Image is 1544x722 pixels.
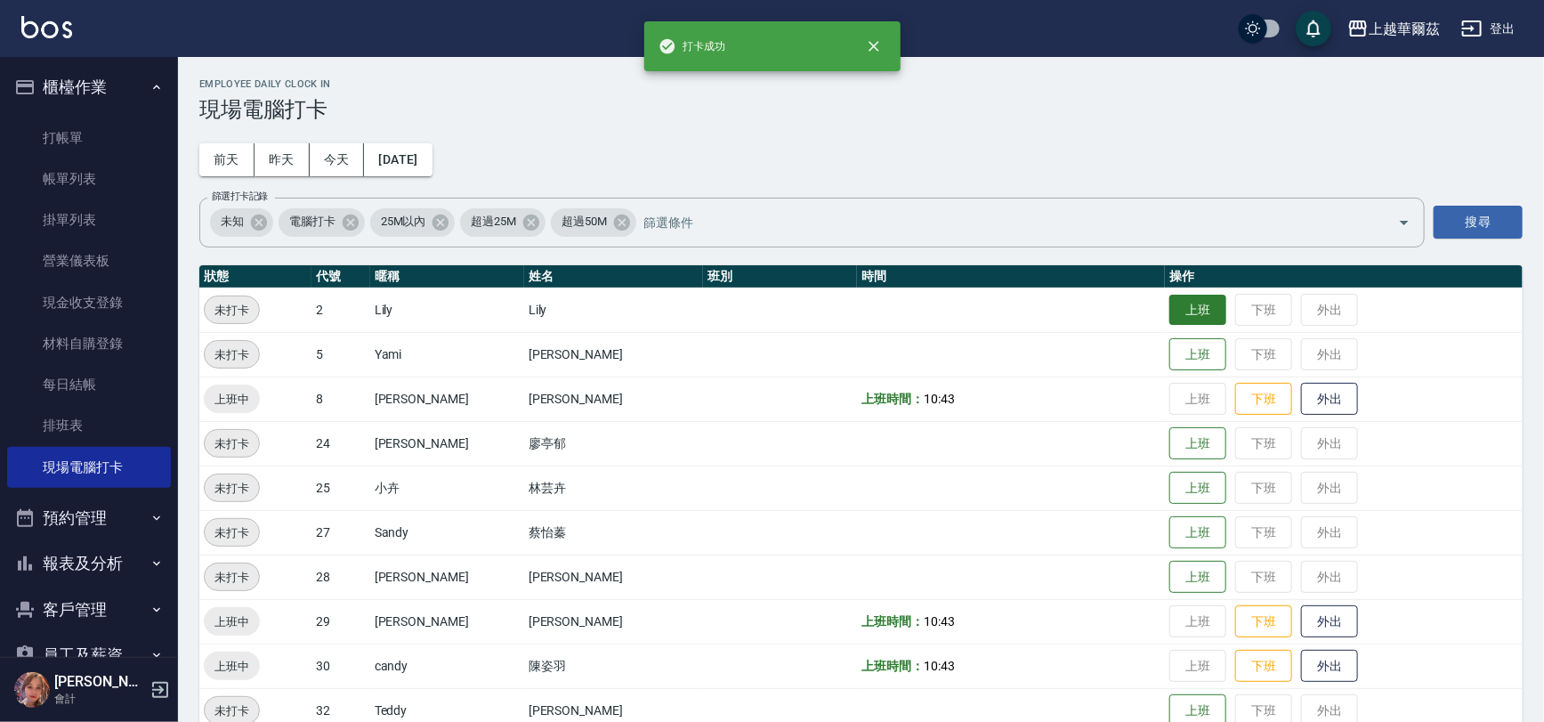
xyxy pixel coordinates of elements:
td: 8 [311,377,370,421]
td: 小卉 [370,466,524,510]
b: 上班時間： [861,614,924,629]
td: 29 [311,599,370,644]
button: 下班 [1235,605,1292,638]
button: 上越華爾茲 [1340,11,1447,47]
button: 今天 [310,143,365,176]
button: 外出 [1301,383,1358,416]
div: 超過25M [460,208,546,237]
td: Yami [370,332,524,377]
td: 27 [311,510,370,555]
a: 材料自購登錄 [7,323,171,364]
button: 上班 [1169,338,1226,371]
button: 搜尋 [1434,206,1523,239]
td: [PERSON_NAME] [524,377,703,421]
span: 10:43 [924,392,955,406]
h5: [PERSON_NAME] [54,673,145,691]
td: 廖亭郁 [524,421,703,466]
button: [DATE] [364,143,432,176]
button: 上班 [1169,561,1226,594]
div: 電腦打卡 [279,208,365,237]
th: 姓名 [524,265,703,288]
th: 代號 [311,265,370,288]
div: 未知 [210,208,273,237]
button: Open [1390,208,1419,237]
span: 上班中 [204,390,260,409]
a: 帳單列表 [7,158,171,199]
button: 外出 [1301,650,1358,683]
img: Logo [21,16,72,38]
div: 超過50M [551,208,636,237]
td: 5 [311,332,370,377]
span: 10:43 [924,614,955,629]
button: 員工及薪資 [7,632,171,678]
button: 下班 [1235,650,1292,683]
a: 掛單列表 [7,199,171,240]
td: [PERSON_NAME] [524,555,703,599]
td: [PERSON_NAME] [370,377,524,421]
td: 25 [311,466,370,510]
span: 電腦打卡 [279,213,346,231]
span: 未打卡 [205,434,259,453]
button: 預約管理 [7,495,171,541]
span: 未打卡 [205,479,259,498]
span: 未打卡 [205,301,259,320]
a: 營業儀表板 [7,240,171,281]
label: 篩選打卡記錄 [212,190,268,203]
th: 暱稱 [370,265,524,288]
a: 現金收支登錄 [7,282,171,323]
td: Lily [370,288,524,332]
img: Person [14,672,50,708]
th: 時間 [857,265,1165,288]
span: 打卡成功 [659,37,726,55]
td: [PERSON_NAME] [524,332,703,377]
button: 上班 [1169,472,1226,505]
td: 30 [311,644,370,688]
td: [PERSON_NAME] [524,599,703,644]
td: Sandy [370,510,524,555]
span: 超過50M [551,213,618,231]
button: 前天 [199,143,255,176]
span: 未打卡 [205,345,259,364]
button: save [1296,11,1331,46]
span: 未打卡 [205,702,259,720]
button: close [854,27,893,66]
td: [PERSON_NAME] [370,555,524,599]
span: 未打卡 [205,568,259,587]
b: 上班時間： [861,392,924,406]
div: 25M以內 [370,208,456,237]
th: 狀態 [199,265,311,288]
button: 下班 [1235,383,1292,416]
td: [PERSON_NAME] [370,421,524,466]
td: 林芸卉 [524,466,703,510]
td: [PERSON_NAME] [370,599,524,644]
input: 篩選條件 [639,207,1367,238]
span: 上班中 [204,612,260,631]
td: 24 [311,421,370,466]
button: 上班 [1169,295,1226,326]
a: 現場電腦打卡 [7,447,171,488]
span: 未知 [210,213,255,231]
b: 上班時間： [861,659,924,673]
h2: Employee Daily Clock In [199,78,1523,90]
button: 客戶管理 [7,587,171,633]
button: 登出 [1454,12,1523,45]
button: 上班 [1169,516,1226,549]
button: 櫃檯作業 [7,64,171,110]
div: 上越華爾茲 [1369,18,1440,40]
a: 每日結帳 [7,364,171,405]
button: 外出 [1301,605,1358,638]
a: 打帳單 [7,118,171,158]
th: 班別 [703,265,857,288]
span: 超過25M [460,213,527,231]
td: 陳姿羽 [524,644,703,688]
td: 蔡怡蓁 [524,510,703,555]
td: candy [370,644,524,688]
td: Lily [524,288,703,332]
span: 25M以內 [370,213,437,231]
h3: 現場電腦打卡 [199,97,1523,122]
td: 2 [311,288,370,332]
th: 操作 [1165,265,1523,288]
p: 會計 [54,691,145,707]
td: 28 [311,555,370,599]
span: 10:43 [924,659,955,673]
